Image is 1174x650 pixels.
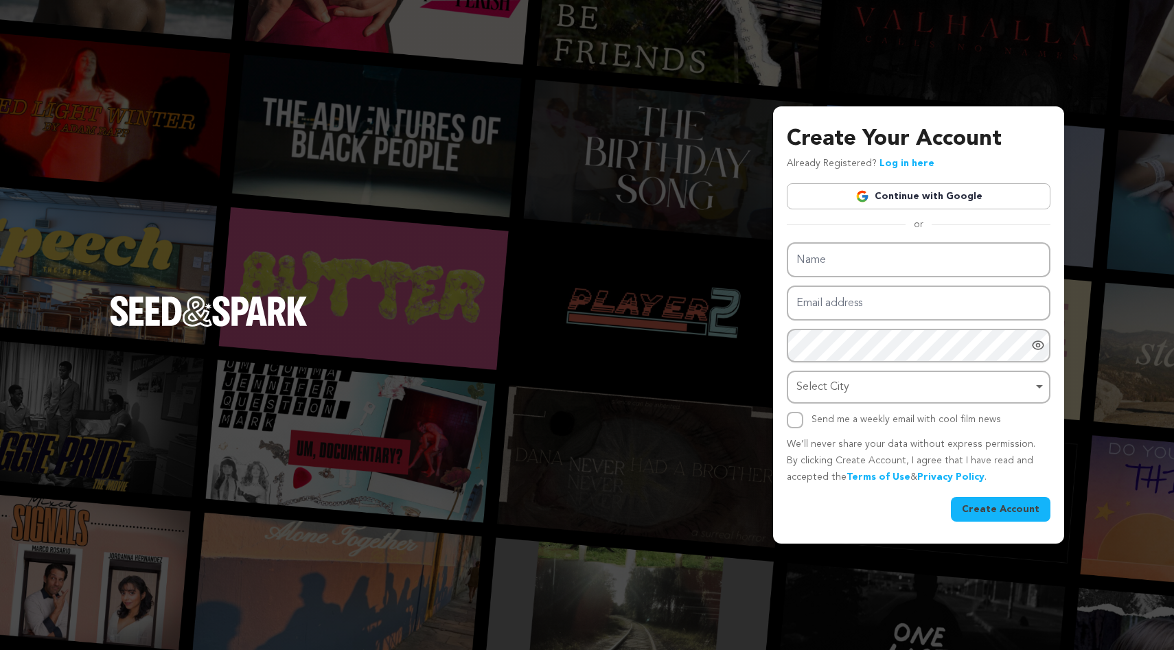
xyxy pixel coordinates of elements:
a: Log in here [879,159,934,168]
input: Name [787,242,1050,277]
h3: Create Your Account [787,123,1050,156]
img: Seed&Spark Logo [110,296,308,326]
input: Email address [787,286,1050,321]
p: Already Registered? [787,156,934,172]
div: Select City [796,378,1033,397]
span: or [906,218,932,231]
a: Continue with Google [787,183,1050,209]
a: Seed&Spark Homepage [110,296,308,353]
a: Show password as plain text. Warning: this will display your password on the screen. [1031,338,1045,352]
img: Google logo [855,189,869,203]
button: Create Account [951,497,1050,522]
p: We’ll never share your data without express permission. By clicking Create Account, I agree that ... [787,437,1050,485]
a: Privacy Policy [917,472,985,482]
a: Terms of Use [847,472,910,482]
label: Send me a weekly email with cool film news [812,415,1001,424]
